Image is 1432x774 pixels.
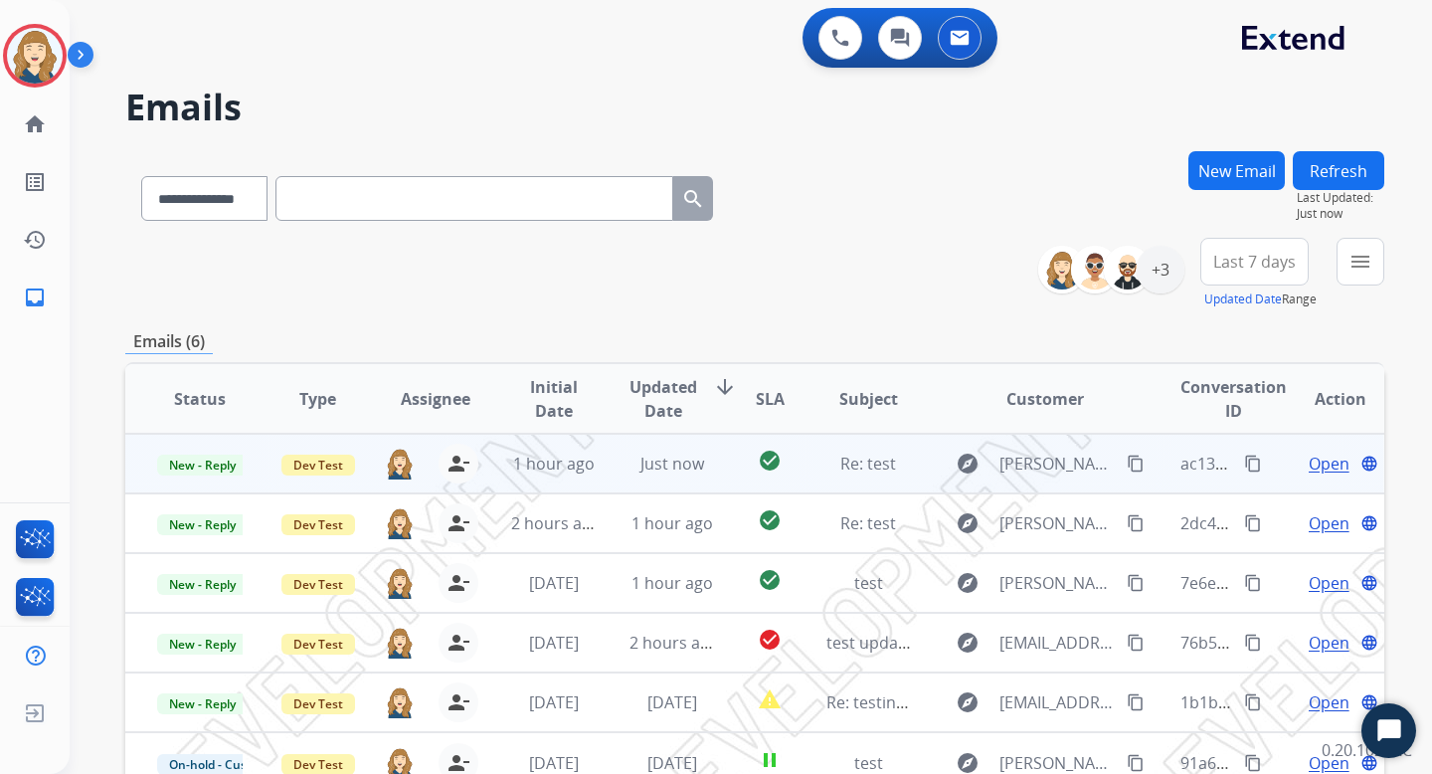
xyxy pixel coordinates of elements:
mat-icon: content_copy [1127,693,1145,711]
mat-icon: content_copy [1127,514,1145,532]
span: Open [1309,571,1349,595]
th: Action [1266,364,1384,434]
span: [PERSON_NAME][EMAIL_ADDRESS][DOMAIN_NAME] [999,511,1115,535]
span: 2 hours ago [629,632,719,654]
mat-icon: check_circle [758,568,782,592]
span: [PERSON_NAME][EMAIL_ADDRESS][DOMAIN_NAME] [999,571,1115,595]
span: Just now [1297,206,1384,222]
span: Dev Test [281,514,355,535]
span: Type [299,387,336,411]
img: avatar [7,28,63,84]
mat-icon: content_copy [1244,634,1262,652]
mat-icon: language [1360,693,1378,711]
img: agent-avatar [385,507,415,538]
span: Open [1309,511,1349,535]
button: Start Chat [1361,703,1416,758]
span: Re: test [840,512,896,534]
mat-icon: inbox [23,286,47,309]
mat-icon: content_copy [1127,634,1145,652]
mat-icon: history [23,228,47,252]
mat-icon: check_circle [758,508,782,532]
span: Updated Date [629,375,697,423]
mat-icon: menu [1348,250,1372,274]
span: New - Reply [157,455,248,476]
button: New Email [1188,151,1285,190]
span: Initial Date [511,375,597,423]
span: New - Reply [157,634,248,655]
mat-icon: content_copy [1244,455,1262,473]
p: Emails (6) [125,329,213,354]
span: [PERSON_NAME][EMAIL_ADDRESS][DOMAIN_NAME] [999,452,1115,476]
mat-icon: explore [956,452,980,476]
button: Last 7 days [1200,238,1309,286]
span: Conversation ID [1180,375,1287,423]
button: Updated Date [1204,291,1282,307]
mat-icon: person_remove [447,511,470,535]
span: Dev Test [281,574,355,595]
span: [DATE] [529,752,579,774]
mat-icon: report_problem [758,687,782,711]
span: New - Reply [157,574,248,595]
img: agent-avatar [385,627,415,658]
p: 0.20.1027RC [1322,738,1412,762]
img: agent-avatar [385,567,415,598]
span: [DATE] [647,752,697,774]
mat-icon: language [1360,455,1378,473]
img: agent-avatar [385,448,415,479]
span: Subject [839,387,898,411]
mat-icon: list_alt [23,170,47,194]
mat-icon: pause [758,748,782,772]
span: Assignee [401,387,470,411]
span: test updated date [826,632,961,654]
mat-icon: content_copy [1127,455,1145,473]
mat-icon: check_circle [758,449,782,473]
span: 1 hour ago [631,512,713,534]
span: [DATE] [529,691,579,713]
span: Dev Test [281,634,355,655]
span: Re: test [840,453,896,475]
span: New - Reply [157,514,248,535]
button: Refresh [1293,151,1384,190]
span: Re: testing 1111 [826,691,945,713]
span: 1 hour ago [513,453,595,475]
div: +3 [1137,246,1184,293]
mat-icon: person_remove [447,631,470,655]
span: Customer [1006,387,1084,411]
mat-icon: home [23,112,47,136]
mat-icon: content_copy [1127,574,1145,592]
mat-icon: language [1360,574,1378,592]
mat-icon: content_copy [1244,514,1262,532]
span: Just now [640,453,704,475]
span: test [854,572,883,594]
span: 2 hours ago [511,512,601,534]
span: SLA [756,387,785,411]
mat-icon: content_copy [1244,754,1262,772]
span: Open [1309,690,1349,714]
mat-icon: language [1360,514,1378,532]
mat-icon: language [1360,754,1378,772]
mat-icon: person_remove [447,452,470,476]
span: Open [1309,452,1349,476]
span: Range [1204,290,1317,307]
mat-icon: person_remove [447,690,470,714]
span: Status [174,387,226,411]
mat-icon: content_copy [1127,754,1145,772]
span: Last 7 days [1213,258,1296,266]
span: [DATE] [529,572,579,594]
mat-icon: content_copy [1244,574,1262,592]
span: 1 hour ago [631,572,713,594]
span: Last Updated: [1297,190,1384,206]
span: Dev Test [281,455,355,476]
mat-icon: explore [956,690,980,714]
span: [EMAIL_ADDRESS][DOMAIN_NAME] [999,631,1115,655]
mat-icon: person_remove [447,571,470,595]
span: [DATE] [647,691,697,713]
mat-icon: arrow_downward [713,375,737,399]
mat-icon: search [681,187,705,211]
mat-icon: explore [956,511,980,535]
span: [EMAIL_ADDRESS][DOMAIN_NAME] [999,690,1115,714]
span: Open [1309,631,1349,655]
mat-icon: check_circle [758,628,782,652]
svg: Open Chat [1375,717,1403,745]
mat-icon: language [1360,634,1378,652]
